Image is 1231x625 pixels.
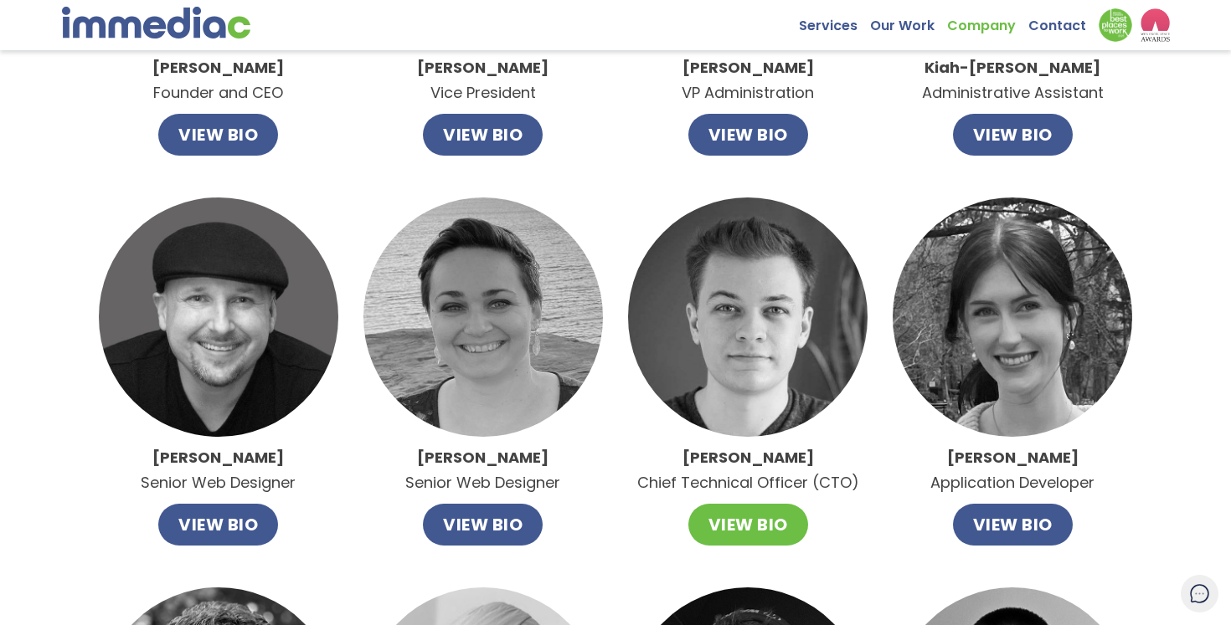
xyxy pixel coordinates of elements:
p: Senior Web Designer [405,445,560,495]
img: Daniel.jpg [628,197,868,437]
p: Application Developer [930,445,1095,495]
img: Amanda.jpg [363,197,603,437]
img: immediac [62,7,250,38]
strong: [PERSON_NAME] [152,447,284,468]
strong: [PERSON_NAME] [417,447,549,468]
p: Vice President [417,55,549,105]
button: VIEW BIO [423,114,543,156]
button: VIEW BIO [158,504,278,546]
img: Ellen.jpg [893,197,1132,437]
strong: Kiah-[PERSON_NAME] [925,57,1100,78]
strong: [PERSON_NAME] [152,57,284,78]
button: VIEW BIO [953,114,1073,156]
a: Our Work [870,8,947,34]
button: VIEW BIO [423,504,543,546]
a: Company [947,8,1028,34]
a: Contact [1028,8,1099,34]
strong: [PERSON_NAME] [947,447,1079,468]
strong: [PERSON_NAME] [682,447,814,468]
p: Administrative Assistant [922,55,1104,105]
p: Chief Technical Officer (CTO) [637,445,859,495]
a: Services [799,8,870,34]
strong: [PERSON_NAME] [417,57,549,78]
button: VIEW BIO [953,504,1073,546]
p: Senior Web Designer [141,445,296,495]
img: Todd.jpg [99,197,338,437]
p: VP Administration [682,55,814,105]
strong: [PERSON_NAME] [682,57,814,78]
img: logo2_wea_nobg.webp [1141,8,1170,42]
button: VIEW BIO [688,504,808,546]
img: Down [1099,8,1132,42]
button: VIEW BIO [158,114,278,156]
p: Founder and CEO [152,55,284,105]
button: VIEW BIO [688,114,808,156]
